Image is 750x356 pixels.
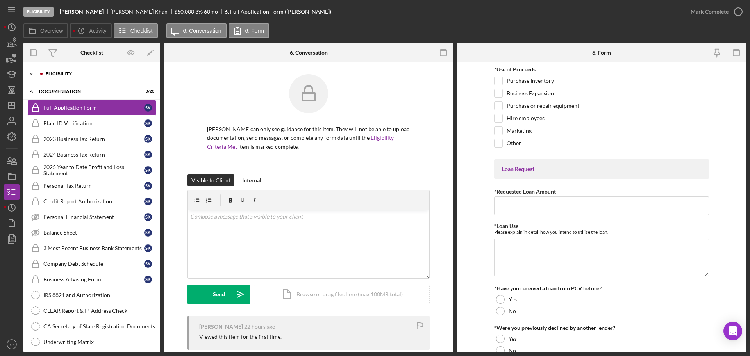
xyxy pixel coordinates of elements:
[27,225,156,240] a: Balance SheetSK
[43,245,144,251] div: 3 Most Recent Business Bank Statements
[507,127,532,135] label: Marketing
[187,285,250,304] button: Send
[204,9,218,15] div: 60 mo
[46,71,150,76] div: Eligibility
[80,50,103,56] div: Checklist
[244,324,275,330] time: 2025-10-05 17:29
[27,131,156,147] a: 2023 Business Tax ReturnSK
[144,229,152,237] div: S K
[43,120,144,126] div: Plaid ID Verification
[242,174,261,186] div: Internal
[27,100,156,116] a: Full Application FormSK
[40,28,63,34] label: Overview
[187,174,234,186] button: Visible to Client
[144,276,152,283] div: S K
[245,28,264,34] label: 6. Form
[507,139,521,147] label: Other
[27,162,156,178] a: 2025 Year to Date Profit and Loss StatementSK
[509,336,517,342] label: Yes
[43,339,156,345] div: Underwriting Matrix
[27,194,156,209] a: Credit Report AuthorizationSK
[238,174,265,186] button: Internal
[507,77,554,85] label: Purchase Inventory
[23,7,54,17] div: Eligibility
[199,324,243,330] div: [PERSON_NAME]
[110,9,174,15] div: [PERSON_NAME] Khan
[144,135,152,143] div: S K
[140,89,154,94] div: 0 / 20
[229,23,269,38] button: 6. Form
[39,89,135,94] div: Documentation
[27,256,156,272] a: Company Debt ScheduleSK
[89,28,106,34] label: Activity
[60,9,104,15] b: [PERSON_NAME]
[507,102,579,110] label: Purchase or repair equipment
[70,23,111,38] button: Activity
[144,119,152,127] div: S K
[144,260,152,268] div: S K
[494,285,709,292] div: *Have you received a loan from PCV before?
[43,214,144,220] div: Personal Financial Statement
[507,114,545,122] label: Hire employees
[144,213,152,221] div: S K
[207,125,410,151] p: [PERSON_NAME] can only see guidance for this item. They will not be able to upload documentation,...
[225,9,331,15] div: 6. Full Application Form ([PERSON_NAME])
[290,50,328,56] div: 6. Conversation
[207,134,394,150] a: Eligibility Criteria Met
[43,183,144,189] div: Personal Tax Return
[683,4,746,20] button: Mark Complete
[27,272,156,287] a: Business Advising FormSK
[114,23,158,38] button: Checklist
[27,303,156,319] a: CLEAR Report & IP Address Check
[494,229,709,235] div: Please explain in detail how you intend to utilize the loan.
[494,66,709,73] div: *Use of Proceeds
[27,178,156,194] a: Personal Tax ReturnSK
[27,334,156,350] a: Underwriting Matrix
[43,198,144,205] div: Credit Report Authorization
[199,334,282,340] div: Viewed this item for the first time.
[130,28,153,34] label: Checklist
[509,296,517,303] label: Yes
[43,308,156,314] div: CLEAR Report & IP Address Check
[183,28,221,34] label: 6. Conversation
[144,244,152,252] div: S K
[144,166,152,174] div: S K
[43,136,144,142] div: 2023 Business Tax Return
[43,292,156,298] div: IRS 8821 and Authorization
[691,4,729,20] div: Mark Complete
[4,336,20,352] button: YA
[592,50,611,56] div: 6. Form
[144,104,152,112] div: S K
[27,116,156,131] a: Plaid ID VerificationSK
[43,261,144,267] div: Company Debt Schedule
[43,276,144,283] div: Business Advising Form
[509,347,516,354] label: No
[507,89,554,97] label: Business Expansion
[191,174,230,186] div: Visible to Client
[144,151,152,158] div: S K
[166,23,227,38] button: 6. Conversation
[23,23,68,38] button: Overview
[43,151,144,158] div: 2024 Business Tax Return
[195,9,203,15] div: 3 %
[9,342,14,347] text: YA
[494,188,556,195] label: *Requested Loan Amount
[27,319,156,334] a: CA Secretary of State Registration Documents
[43,323,156,329] div: CA Secretary of State Registration Documents
[144,198,152,205] div: S K
[27,147,156,162] a: 2024 Business Tax ReturnSK
[27,240,156,256] a: 3 Most Recent Business Bank StatementsSK
[144,182,152,190] div: S K
[502,166,701,172] div: Loan Request
[43,105,144,111] div: Full Application Form
[27,287,156,303] a: IRS 8821 and Authorization
[213,285,225,304] div: Send
[174,8,194,15] span: $50,000
[494,325,709,331] div: *Were you previously declined by another lender?
[43,230,144,236] div: Balance Sheet
[494,222,518,229] label: *Loan Use
[723,322,742,340] div: Open Intercom Messenger
[509,308,516,314] label: No
[27,209,156,225] a: Personal Financial StatementSK
[43,164,144,176] div: 2025 Year to Date Profit and Loss Statement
